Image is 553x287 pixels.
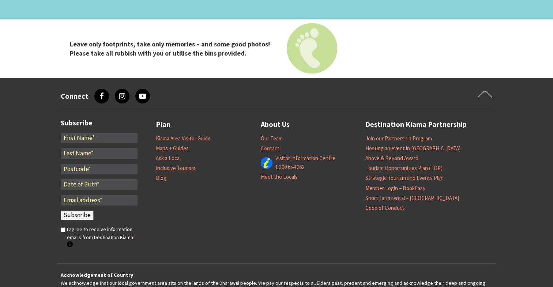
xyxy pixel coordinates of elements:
[261,118,290,131] a: About Us
[67,225,138,250] label: I agree to receive information emails from Destination Kiama
[61,272,133,278] strong: Acknowledgement of Country
[156,118,170,131] a: Plan
[61,164,138,175] input: Postcode*
[61,195,138,206] input: Email address*
[365,155,418,162] a: Above & Beyond Award
[156,174,166,182] a: Blog
[365,118,467,131] a: Destination Kiama Partnership
[365,174,444,182] a: Strategic Tourism and Events Plan
[156,135,211,142] a: Kiama Area Visitor Guide
[275,155,335,162] a: Visitor Information Centre
[261,135,283,142] a: Our Team
[261,145,279,152] a: Contact
[365,185,425,192] a: Member Login – BookEasy
[61,211,94,220] input: Subscribe
[365,135,432,142] a: Join our Partnership Program
[70,39,270,57] strong: Leave only footprints, take only memories – and some good photos! Please take all rubbish with yo...
[61,179,138,190] input: Date of Birth*
[61,148,138,159] input: Last Name*
[275,163,304,171] a: 1 300 654 262
[156,145,189,152] a: Maps + Guides
[365,145,460,152] a: Hosting an event in [GEOGRAPHIC_DATA]
[365,165,443,172] a: Tourism Opportunities Plan (TOP)
[156,165,195,172] a: Inclusive Tourism
[261,173,298,181] a: Meet the Locals
[61,118,138,127] h3: Subscribe
[61,92,89,101] h3: Connect
[156,155,181,162] a: Ask a Local
[365,195,459,212] a: Short term rental – [GEOGRAPHIC_DATA] Code of Conduct
[61,133,138,144] input: First Name*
